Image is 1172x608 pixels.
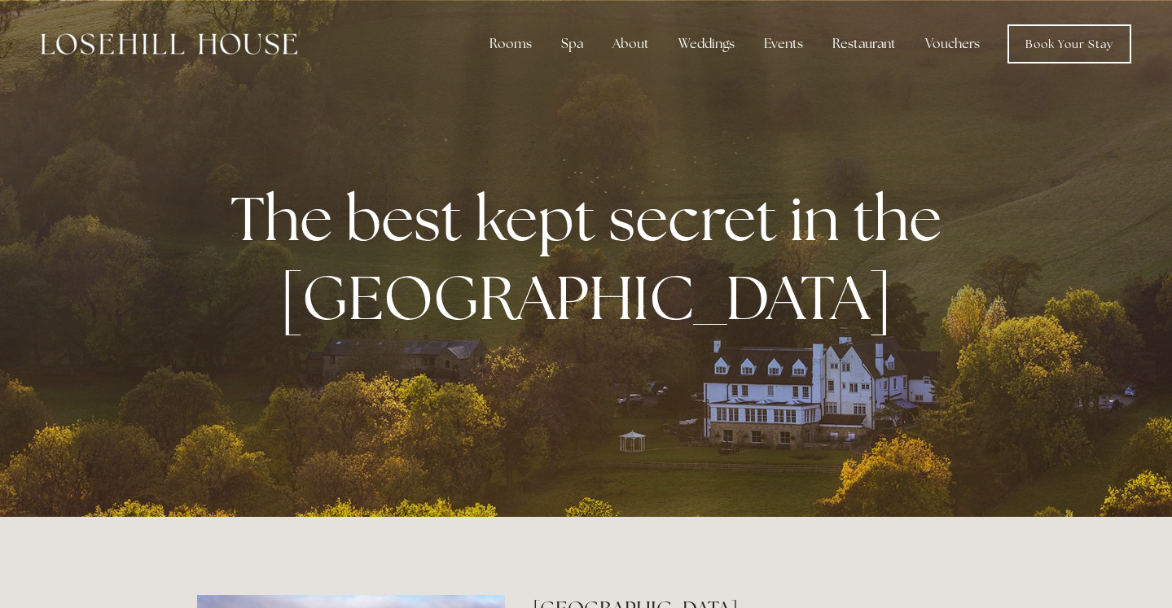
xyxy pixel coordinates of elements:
[1007,24,1131,63] a: Book Your Stay
[230,178,955,338] strong: The best kept secret in the [GEOGRAPHIC_DATA]
[912,28,993,60] a: Vouchers
[41,33,297,55] img: Losehill House
[665,28,748,60] div: Weddings
[548,28,596,60] div: Spa
[751,28,816,60] div: Events
[599,28,662,60] div: About
[476,28,545,60] div: Rooms
[819,28,909,60] div: Restaurant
